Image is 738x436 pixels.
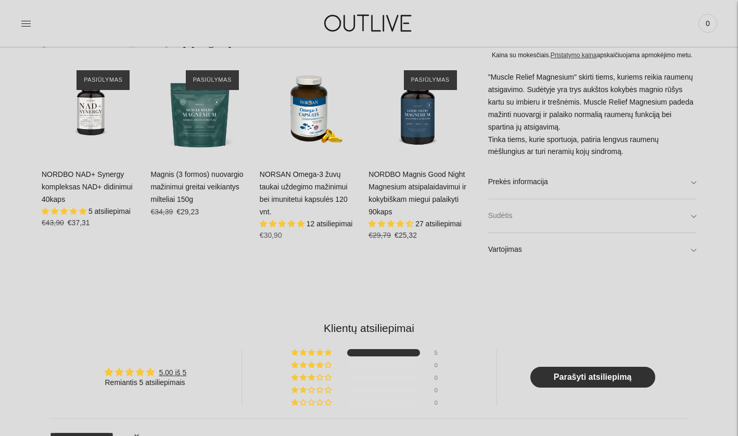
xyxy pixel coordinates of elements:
a: 0 [698,12,717,35]
a: NORSAN Omega-3 žuvų taukai uždegimo mažinimui bei imunitetui kapsulės 120 vnt. [260,170,348,216]
div: Remiantis 5 atsiliepimais [105,378,186,388]
a: 5.00 iš 5 [159,368,186,377]
a: NORDBO Magnis Good Night Magnesium atsipalaidavimui ir kokybiškam miegui palaikyti 90kaps [368,60,467,158]
s: €29,79 [368,231,391,239]
div: Average rating is 5.00 stars [105,366,186,378]
div: 100% (5) reviews with 5 star rating [291,349,333,356]
div: Kaina su mokesčiais. apskaičiuojama apmokėjimo metu. [488,50,696,61]
s: €34,39 [150,208,173,216]
span: €29,23 [176,208,199,216]
a: Prekės informacija [488,165,696,199]
span: 4.92 stars [260,220,307,228]
span: 27 atsiliepimai [415,220,462,228]
img: OUTLIVE [304,5,434,41]
div: 5 [435,349,447,356]
a: Vartojimas [488,233,696,266]
span: €25,32 [395,231,417,239]
a: Magnis (3 formos) nuovargio mažinimui greitai veikiantys milteliai 150g [150,60,249,158]
a: NORDBO NAD+ Synergy kompleksas NAD+ didinimui 40kaps [42,170,133,203]
a: NORDBO NAD+ Synergy kompleksas NAD+ didinimui 40kaps [42,60,140,158]
a: NORDBO Magnis Good Night Magnesium atsipalaidavimui ir kokybiškam miegui palaikyti 90kaps [368,170,466,216]
a: Parašyti atsiliepimą [530,367,655,388]
span: 4.67 stars [368,220,415,228]
span: 5 atsiliepimai [88,207,131,215]
h2: Klientų atsiliepimai [50,320,688,336]
a: Sudėtis [488,199,696,233]
span: 0 [701,16,715,31]
a: NORSAN Omega-3 žuvų taukai uždegimo mažinimui bei imunitetui kapsulės 120 vnt. [260,60,358,158]
span: €30,90 [260,231,282,239]
span: 5.00 stars [42,207,88,215]
a: Pristatymo kaina [551,52,597,59]
a: Magnis (3 formos) nuovargio mažinimui greitai veikiantys milteliai 150g [150,170,243,203]
p: "Muscle Relief Magnesium" skirti tiems, kuriems reikia raumenų atsigavimo. Sudėtyje yra trys aukš... [488,71,696,159]
span: 12 atsiliepimai [307,220,353,228]
span: €37,31 [68,219,90,227]
s: €43,90 [42,219,64,227]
